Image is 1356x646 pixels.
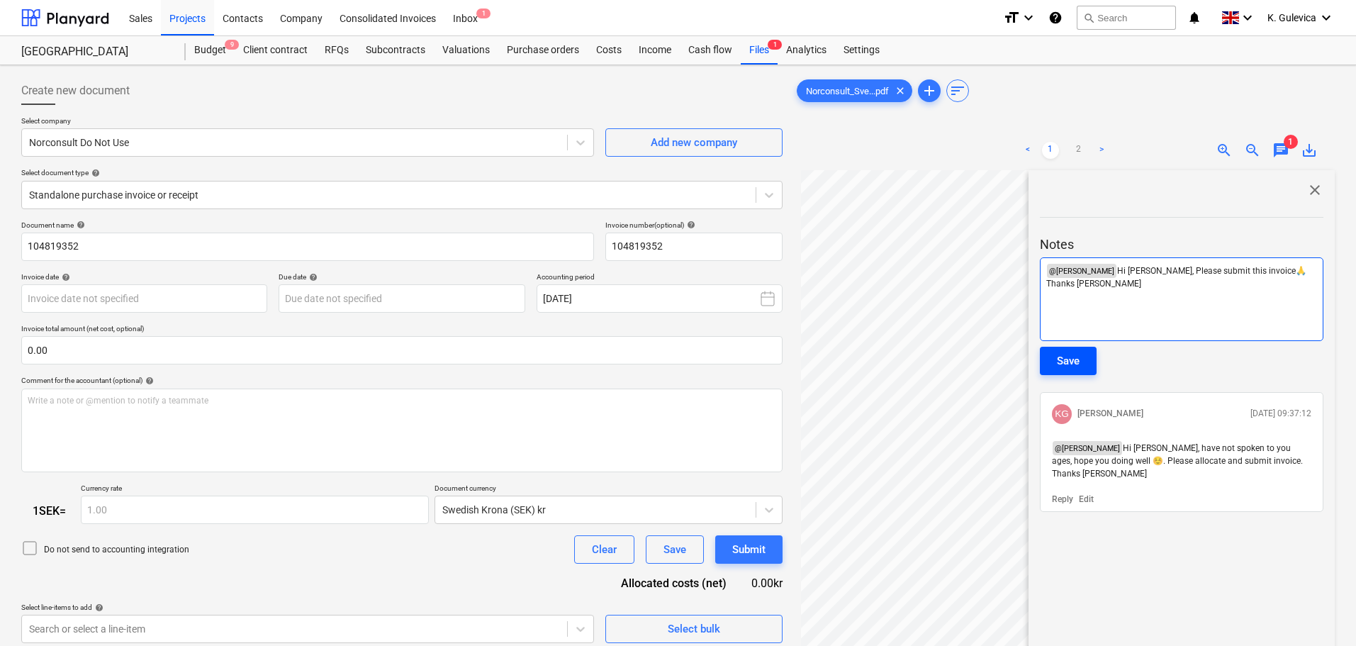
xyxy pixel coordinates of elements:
a: Previous page [1019,142,1036,159]
div: Norconsult_Sve...pdf [797,79,912,102]
div: 1 SEK = [21,504,81,518]
p: [PERSON_NAME] [1077,408,1143,420]
button: Edit [1079,494,1094,506]
input: Document name [21,233,594,261]
span: save_alt [1301,142,1318,159]
a: Cash flow [680,36,741,65]
div: Document name [21,221,594,230]
span: help [306,273,318,282]
p: Accounting period [537,272,783,284]
div: Select line-items to add [21,603,594,612]
div: Save [663,540,686,559]
a: Settings [835,36,888,65]
span: KG [1055,408,1069,419]
input: Due date not specified [279,284,525,313]
button: [DATE] [537,284,783,313]
i: keyboard_arrow_down [1020,9,1037,26]
a: Budget9 [186,36,235,65]
div: Select document type [21,168,783,177]
i: notifications [1187,9,1201,26]
div: Submit [732,540,766,559]
button: Search [1077,6,1176,30]
input: Invoice date not specified [21,284,267,313]
button: Reply [1052,494,1073,506]
div: Comment for the accountant (optional) [21,376,783,385]
i: format_size [1003,9,1020,26]
span: close [1306,182,1323,199]
div: Files [741,36,778,65]
span: 1 [476,9,491,18]
a: Subcontracts [357,36,434,65]
span: zoom_in [1216,142,1233,159]
input: Invoice number [605,233,783,261]
span: @ [PERSON_NAME] [1047,264,1116,278]
p: Select company [21,116,594,128]
a: Page 1 is your current page [1042,142,1059,159]
p: Document currency [435,484,783,496]
span: help [59,273,70,282]
div: Budget [186,36,235,65]
span: search [1083,12,1094,23]
span: help [684,221,695,229]
div: 0.00kr [749,575,783,591]
div: [GEOGRAPHIC_DATA] [21,45,169,60]
div: Invoice date [21,272,267,282]
span: add [921,82,938,99]
a: Valuations [434,36,498,65]
span: Hi [PERSON_NAME], Please submit this invoice🙏Thanks [PERSON_NAME] [1046,266,1306,289]
i: Knowledge base [1048,9,1063,26]
a: Analytics [778,36,835,65]
button: Add new company [605,128,783,157]
div: Due date [279,272,525,282]
a: Next page [1093,142,1110,159]
p: Do not send to accounting integration [44,544,189,556]
span: @ [PERSON_NAME] [1053,441,1122,455]
span: help [142,377,154,385]
iframe: Chat Widget [1285,578,1356,646]
span: Hi [PERSON_NAME], have not spoken to you ages, hope you doing well ☺️. Please allocate and submit... [1052,443,1305,479]
a: Client contract [235,36,316,65]
span: Create new document [21,82,130,99]
span: help [74,221,85,229]
button: Save [646,535,704,564]
p: Currency rate [81,484,429,496]
a: Purchase orders [498,36,588,65]
button: Select bulk [605,615,783,643]
i: keyboard_arrow_down [1318,9,1335,26]
span: 9 [225,40,239,50]
span: clear [892,82,909,99]
p: [DATE] 09:37:12 [1250,408,1311,420]
span: sort [949,82,966,99]
span: 1 [1284,135,1298,149]
p: Notes [1040,236,1323,253]
button: Save [1040,347,1097,375]
div: Select bulk [668,620,720,638]
div: Kristina Gulevica [1052,404,1072,424]
span: help [92,603,103,612]
div: Save [1057,352,1080,370]
div: RFQs [316,36,357,65]
a: Income [630,36,680,65]
span: help [89,169,100,177]
input: Invoice total amount (net cost, optional) [21,336,783,364]
span: Norconsult_Sve...pdf [797,86,897,96]
span: zoom_out [1244,142,1261,159]
button: Submit [715,535,783,564]
div: Allocated costs (net) [598,575,749,591]
a: Costs [588,36,630,65]
span: K. Gulevica [1267,12,1316,23]
div: Add new company [651,133,737,152]
p: Invoice total amount (net cost, optional) [21,324,783,336]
